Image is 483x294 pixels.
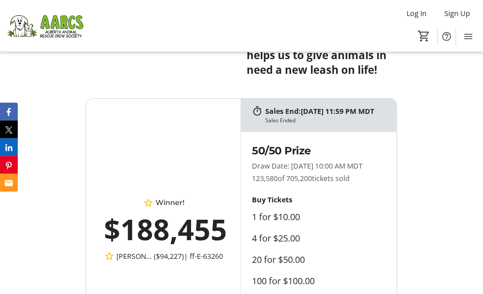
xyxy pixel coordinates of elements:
div: Winner! [104,197,223,208]
label: 20 for $50.00 [252,254,305,265]
p: Draw Date: [DATE] 10:00 AM MDT [252,161,386,171]
label: 4 for $25.00 [252,233,300,244]
span: [DATE] 11:59 PM MDT [301,106,374,116]
span: | ff-E-63260 [184,251,223,262]
p: 123,580 tickets sold [252,173,386,184]
strong: Buy Tickets [252,195,292,205]
button: Log In [400,6,434,20]
h2: 50/50 Prize [252,143,386,158]
label: 100 for $100.00 [252,276,315,286]
label: 1 for $10.00 [252,212,300,222]
div: $188,455 [104,208,223,251]
span: Sign Up [445,8,471,19]
span: Sales End: [265,106,301,116]
div: Sales Ended [265,117,295,125]
button: Cart [416,28,432,44]
button: Sign Up [438,6,478,20]
span: [PERSON_NAME] [116,251,154,262]
button: Menu [460,28,478,45]
strong: Your ticket purchase helps us to give animals in need a new leash on life! [247,33,387,77]
span: Log In [407,8,427,19]
span: of 705,200 [278,173,312,183]
span: ($94,227) [154,251,184,262]
img: Alberta Animal Rescue Crew Society's Logo [5,4,84,48]
button: Help [438,28,456,45]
